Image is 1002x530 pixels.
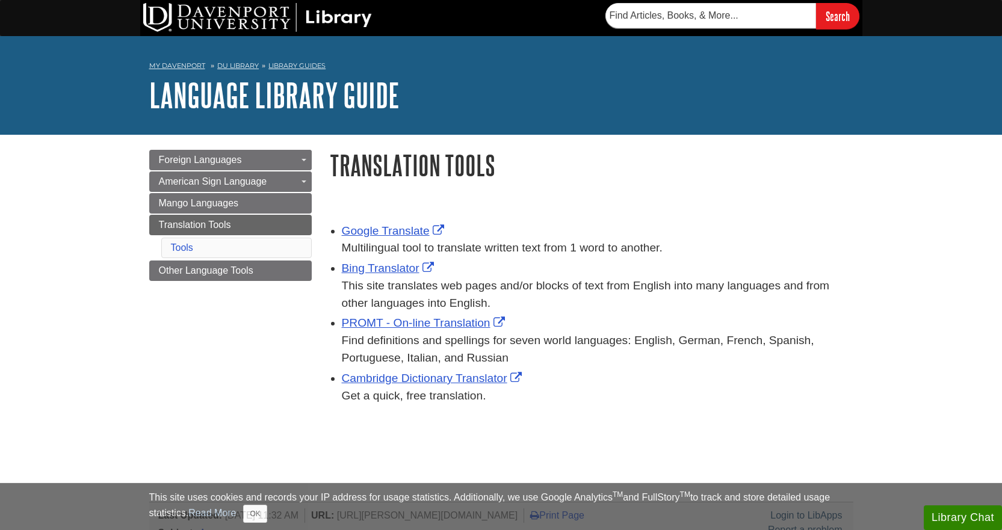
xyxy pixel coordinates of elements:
a: Tools [171,242,193,253]
a: Language Library Guide [149,76,400,114]
img: DU Library [143,3,372,32]
button: Library Chat [924,505,1002,530]
button: Close [243,505,267,523]
a: Link opens in new window [342,316,508,329]
input: Search [816,3,859,29]
div: Find definitions and spellings for seven world languages: English, German, French, Spanish, Portu... [342,332,853,367]
a: Translation Tools [149,215,312,235]
a: Link opens in new window [342,224,447,237]
div: Guide Page Menu [149,150,312,281]
nav: breadcrumb [149,58,853,77]
a: My Davenport [149,61,205,71]
a: Foreign Languages [149,150,312,170]
h1: Translation Tools [330,150,853,180]
span: American Sign Language [159,176,267,186]
div: Multilingual tool to translate written text from 1 word to another. [342,239,853,257]
sup: TM [680,490,690,499]
a: Other Language Tools [149,260,312,281]
div: This site uses cookies and records your IP address for usage statistics. Additionally, we use Goo... [149,490,853,523]
sup: TM [613,490,623,499]
form: Searches DU Library's articles, books, and more [605,3,859,29]
a: DU Library [217,61,259,70]
span: Translation Tools [159,220,231,230]
input: Find Articles, Books, & More... [605,3,816,28]
a: American Sign Language [149,171,312,192]
span: Foreign Languages [159,155,242,165]
a: Link opens in new window [342,262,437,274]
span: Other Language Tools [159,265,253,276]
div: Get a quick, free translation. [342,387,853,405]
a: Mango Languages [149,193,312,214]
a: Link opens in new window [342,372,525,384]
a: Library Guides [268,61,326,70]
div: This site translates web pages and/or blocks of text from English into many languages and from ot... [342,277,853,312]
span: Mango Languages [159,198,239,208]
a: Read More [188,508,236,518]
